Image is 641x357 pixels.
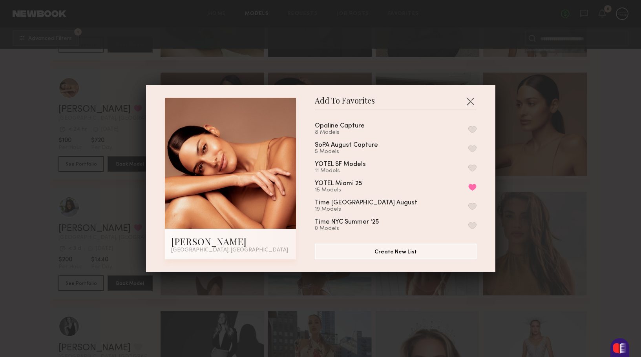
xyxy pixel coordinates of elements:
div: 19 Models [315,206,436,213]
div: YOTEL SF Models [315,161,366,168]
div: Time [GEOGRAPHIC_DATA] August [315,200,417,206]
div: SoPA August Capture [315,142,378,149]
div: 11 Models [315,168,385,174]
div: [GEOGRAPHIC_DATA], [GEOGRAPHIC_DATA] [171,248,290,253]
div: Opaline Capture [315,123,365,129]
div: 0 Models [315,226,398,232]
div: 15 Models [315,187,381,193]
span: Add To Favorites [315,98,375,109]
button: Close [464,95,477,107]
div: [PERSON_NAME] [171,235,290,248]
div: 5 Models [315,149,397,155]
button: Create New List [315,244,477,259]
div: YOTEL Miami 25 [315,180,362,187]
div: 8 Models [315,129,384,136]
div: Time NYC Summer '25 [315,219,379,226]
